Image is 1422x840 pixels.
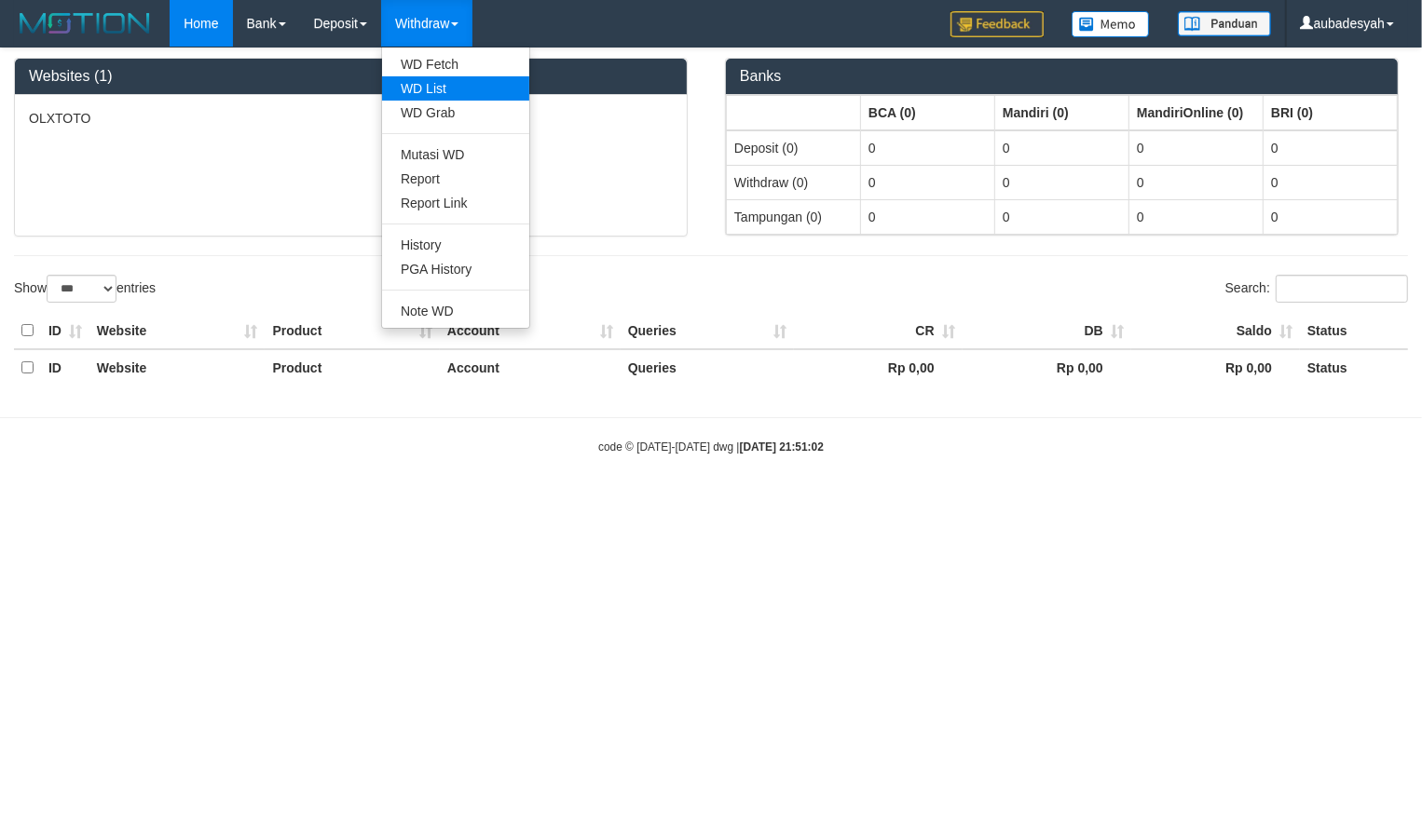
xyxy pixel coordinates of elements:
[1072,11,1150,37] img: Button%20Memo.svg
[1129,165,1264,199] td: 0
[47,275,116,303] select: Showentries
[740,440,824,454] strong: [DATE] 21:51:02
[89,313,266,349] th: Website
[1300,349,1408,386] th: Status
[598,440,824,454] small: code © [DATE]-[DATE] dwg |
[1264,199,1398,234] td: 0
[382,233,529,257] a: History
[727,165,861,199] td: Withdraw (0)
[382,257,529,281] a: PGA History
[861,199,995,234] td: 0
[382,52,529,76] a: WD Fetch
[1276,275,1408,303] input: Search:
[1225,275,1408,303] label: Search:
[440,313,621,349] th: Account
[1131,349,1300,386] th: Rp 0,00
[41,349,89,386] th: ID
[265,349,439,386] th: Product
[1178,11,1271,36] img: panduan.png
[727,130,861,166] td: Deposit (0)
[1264,165,1398,199] td: 0
[740,68,1384,85] h3: Banks
[1131,313,1300,349] th: Saldo
[1264,130,1398,166] td: 0
[382,101,529,125] a: WD Grab
[621,313,794,349] th: Queries
[382,167,529,191] a: Report
[1129,199,1264,234] td: 0
[14,9,156,37] img: MOTION_logo.png
[1300,313,1408,349] th: Status
[727,199,861,234] td: Tampungan (0)
[89,349,266,386] th: Website
[794,349,963,386] th: Rp 0,00
[861,130,995,166] td: 0
[727,95,861,130] th: Group: activate to sort column ascending
[995,95,1129,130] th: Group: activate to sort column ascending
[29,68,673,85] h3: Websites (1)
[382,299,529,323] a: Note WD
[794,313,963,349] th: CR
[29,109,673,128] p: OLXTOTO
[1129,95,1264,130] th: Group: activate to sort column ascending
[861,165,995,199] td: 0
[382,191,529,215] a: Report Link
[440,349,621,386] th: Account
[14,275,156,303] label: Show entries
[265,313,439,349] th: Product
[950,11,1044,37] img: Feedback.jpg
[861,95,995,130] th: Group: activate to sort column ascending
[963,313,1131,349] th: DB
[41,313,89,349] th: ID
[995,199,1129,234] td: 0
[621,349,794,386] th: Queries
[995,165,1129,199] td: 0
[382,142,529,167] a: Mutasi WD
[995,130,1129,166] td: 0
[382,76,529,101] a: WD List
[1129,130,1264,166] td: 0
[963,349,1131,386] th: Rp 0,00
[1264,95,1398,130] th: Group: activate to sort column ascending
